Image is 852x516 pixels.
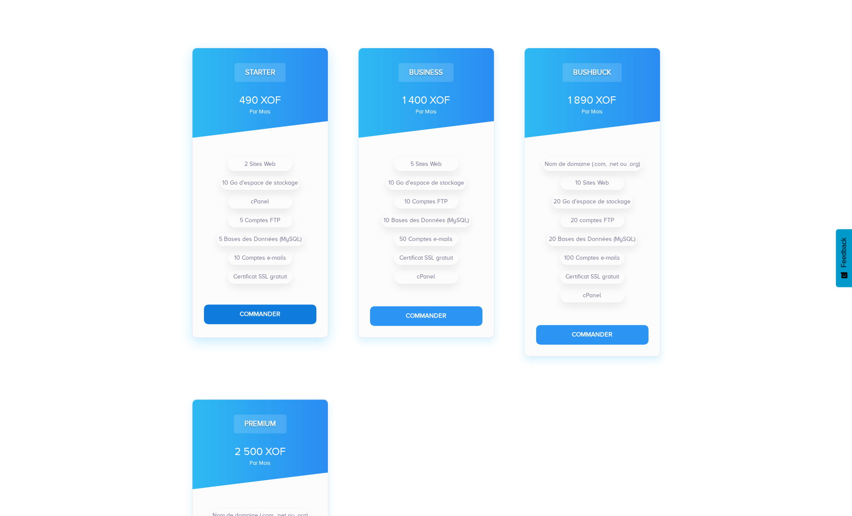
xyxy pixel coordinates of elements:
li: Certificat SSL gratuit [228,270,292,284]
li: 2 Sites Web [228,157,292,171]
div: 490 XOF [204,93,316,108]
li: 10 Go d'espace de stockage [221,176,300,190]
li: 5 Bases des Données (MySQL) [217,232,303,246]
button: Commander [204,304,316,324]
li: 100 Comptes e-mails [560,251,624,265]
li: 10 Comptes FTP [394,195,458,209]
div: 2 500 XOF [204,444,316,459]
li: 20 comptes FTP [560,214,624,227]
div: Premium [234,415,287,433]
div: par mois [204,461,316,466]
li: Nom de domaine (.com, .net ou .org) [543,157,642,171]
li: 5 Sites Web [394,157,458,171]
button: Feedback - Afficher l’enquête [836,229,852,287]
button: Commander [370,306,482,325]
li: 10 Sites Web [560,176,624,190]
div: Bushbuck [562,63,622,82]
span: Feedback [840,238,848,267]
li: Certificat SSL gratuit [394,251,458,265]
li: 5 Comptes FTP [228,214,292,227]
li: 50 Comptes e-mails [394,232,458,246]
div: 1 400 XOF [370,93,482,108]
li: cPanel [228,195,292,209]
li: 20 Bases des Données (MySQL) [547,232,637,246]
div: par mois [370,109,482,114]
li: Certificat SSL gratuit [560,270,624,284]
button: Commander [536,325,648,344]
div: par mois [204,109,316,114]
div: Business [399,63,453,82]
li: 20 Go d'espace de stockage [552,195,632,209]
li: 10 Comptes e-mails [228,251,292,265]
div: par mois [536,109,648,114]
div: Starter [235,63,286,82]
li: cPanel [560,289,624,302]
div: 1 890 XOF [536,93,648,108]
li: 10 Bases des Données (MySQL) [382,214,470,227]
li: cPanel [394,270,458,284]
li: 10 Go d'espace de stockage [387,176,466,190]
